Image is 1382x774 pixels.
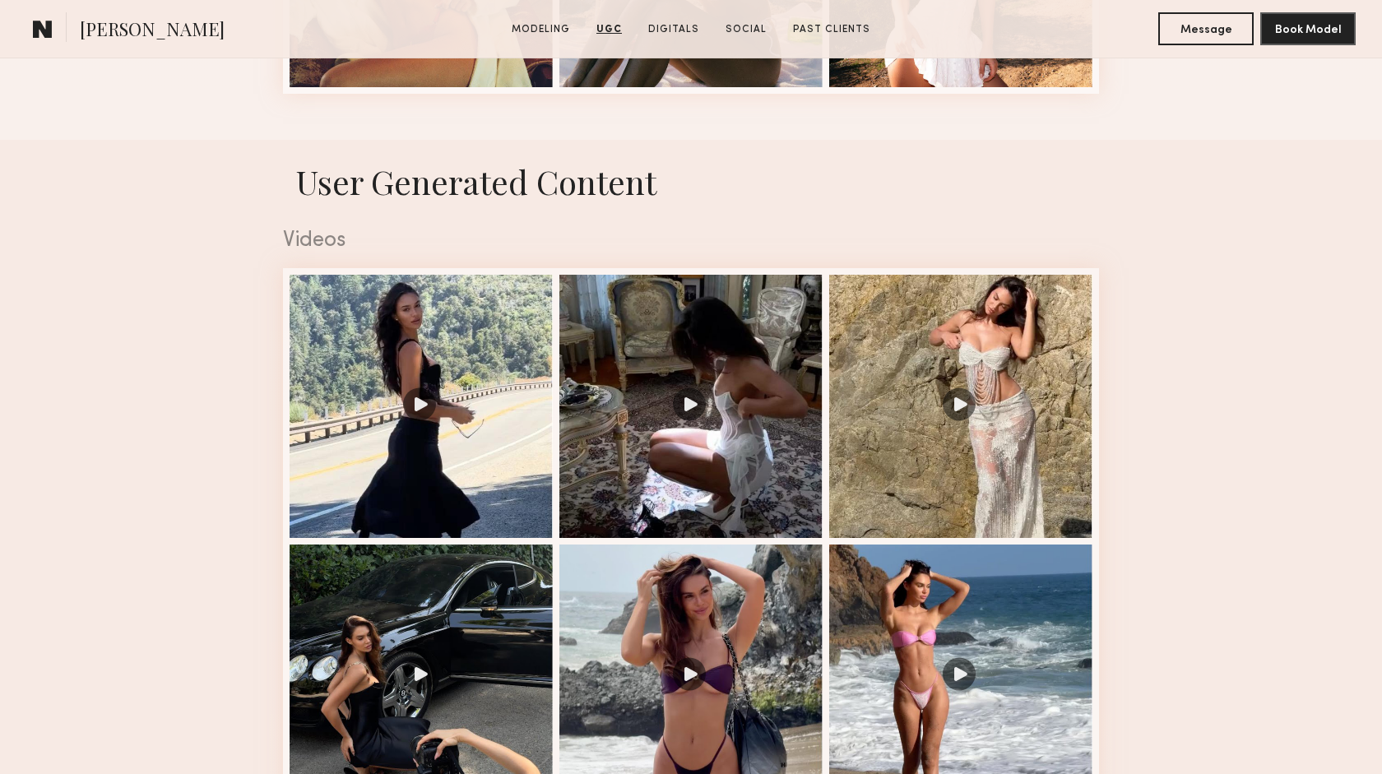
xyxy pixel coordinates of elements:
[283,230,1099,252] div: Videos
[1260,21,1356,35] a: Book Model
[80,16,225,45] span: [PERSON_NAME]
[1260,12,1356,45] button: Book Model
[719,22,773,37] a: Social
[1158,12,1254,45] button: Message
[786,22,877,37] a: Past Clients
[505,22,577,37] a: Modeling
[270,160,1112,203] h1: User Generated Content
[642,22,706,37] a: Digitals
[590,22,628,37] a: UGC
